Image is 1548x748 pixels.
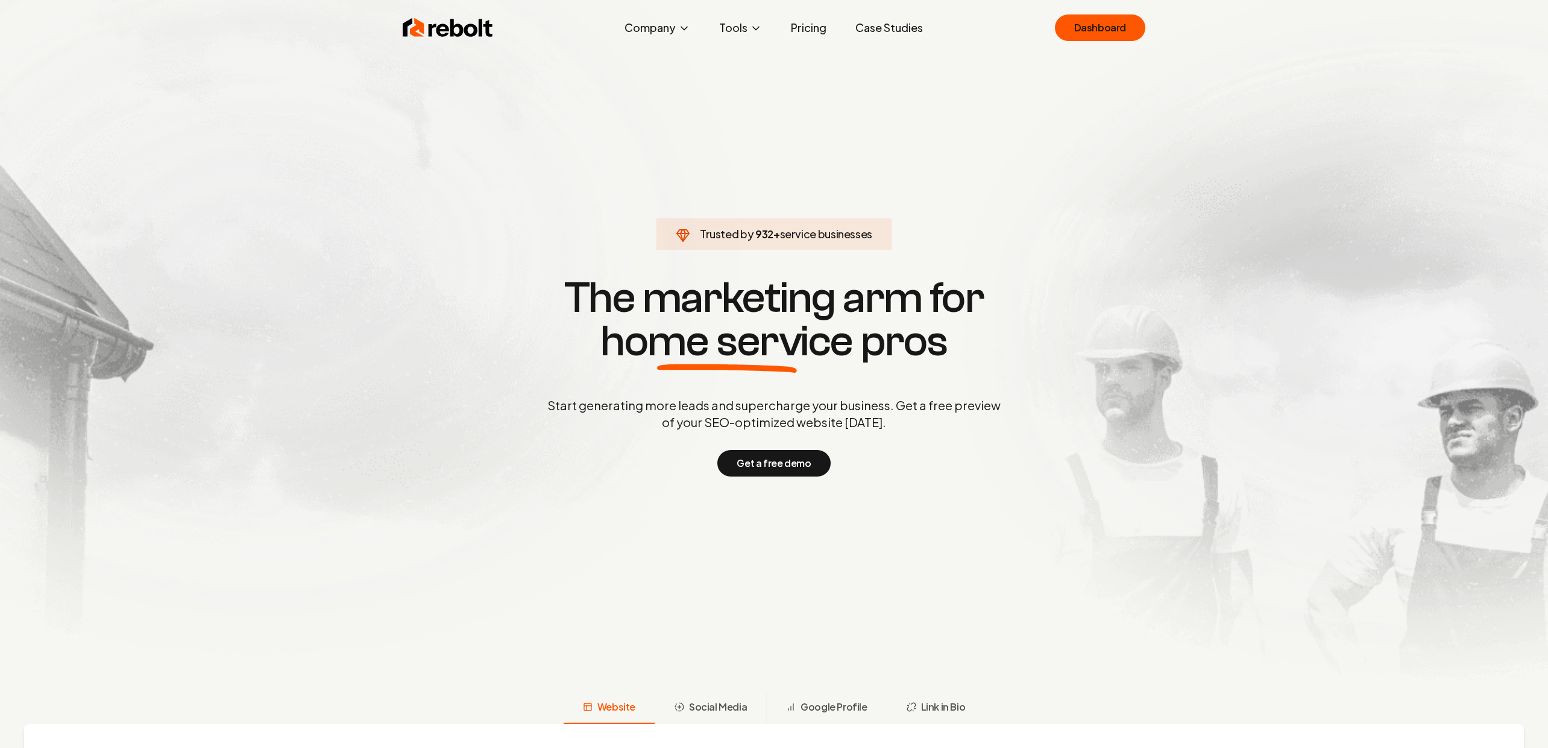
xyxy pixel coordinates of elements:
button: Social Media [655,693,766,724]
a: Pricing [781,16,836,40]
span: home service [600,320,853,363]
button: Google Profile [766,693,886,724]
span: Social Media [689,700,747,714]
img: Rebolt Logo [403,16,493,40]
button: Website [564,693,655,724]
a: Case Studies [846,16,933,40]
span: service businesses [780,227,873,241]
span: Google Profile [801,700,867,714]
a: Dashboard [1055,14,1145,41]
button: Tools [709,16,772,40]
button: Company [615,16,700,40]
span: + [773,227,780,241]
p: Start generating more leads and supercharge your business. Get a free preview of your SEO-optimiz... [545,397,1003,431]
span: Link in Bio [921,700,966,714]
button: Get a free demo [717,450,830,477]
span: Website [597,700,635,714]
h1: The marketing arm for pros [485,276,1063,363]
span: 932 [755,226,773,242]
button: Link in Bio [887,693,985,724]
span: Trusted by [700,227,754,241]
